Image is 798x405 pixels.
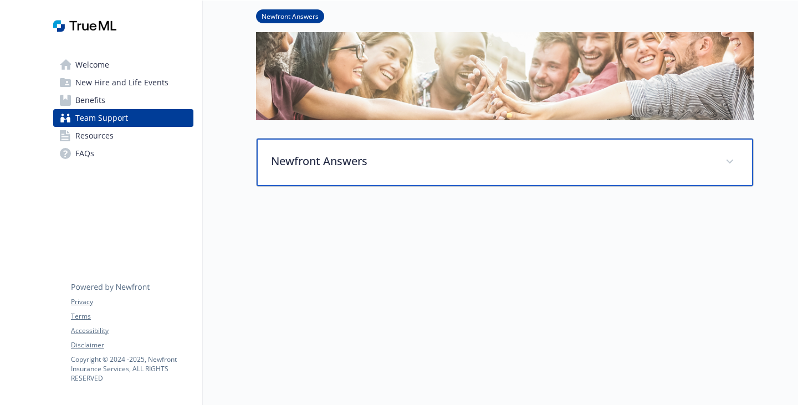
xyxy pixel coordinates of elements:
a: Team Support [53,109,193,127]
span: New Hire and Life Events [75,74,168,91]
span: Benefits [75,91,105,109]
img: team support page banner [256,17,754,120]
a: Terms [71,311,193,321]
a: Resources [53,127,193,145]
a: Newfront Answers [256,11,324,21]
a: Disclaimer [71,340,193,350]
span: Resources [75,127,114,145]
a: Benefits [53,91,193,109]
span: FAQs [75,145,94,162]
span: Welcome [75,56,109,74]
p: Copyright © 2024 - 2025 , Newfront Insurance Services, ALL RIGHTS RESERVED [71,355,193,383]
a: Privacy [71,297,193,307]
a: Welcome [53,56,193,74]
p: Newfront Answers [271,153,712,170]
a: New Hire and Life Events [53,74,193,91]
a: Accessibility [71,326,193,336]
a: FAQs [53,145,193,162]
div: Newfront Answers [257,139,753,186]
span: Team Support [75,109,128,127]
